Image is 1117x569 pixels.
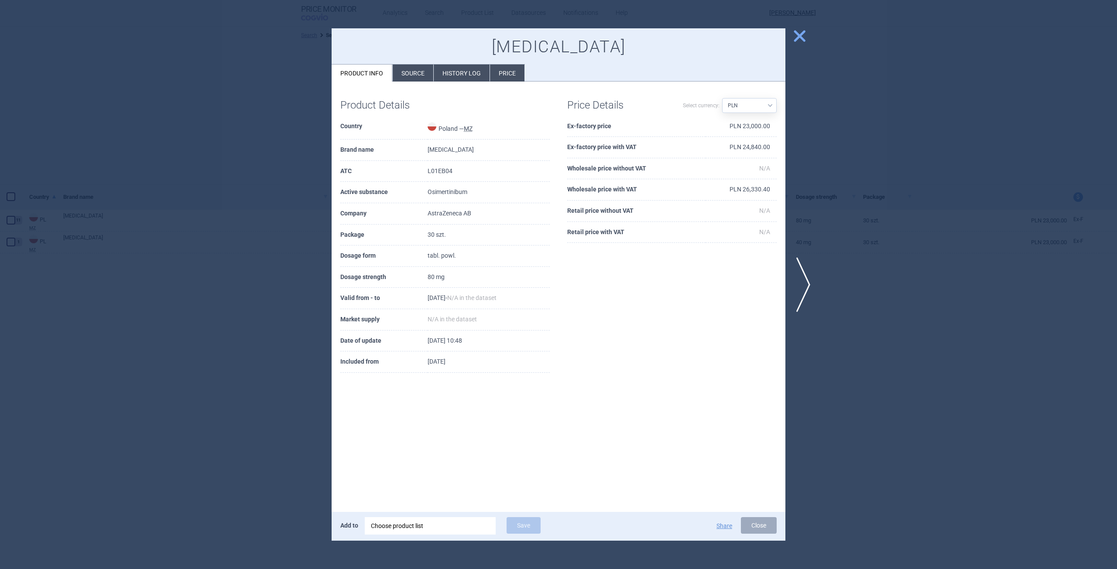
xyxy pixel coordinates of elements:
th: Ex-factory price [567,116,706,137]
abbr: MZ — List of reimbursed medicinal products published by the Ministry of Health, Poland. [464,125,473,132]
span: N/A [759,228,770,235]
th: Dosage strength [340,267,428,288]
button: Share [716,523,732,529]
h1: Product Details [340,99,445,112]
th: Included from [340,351,428,373]
td: AstraZeneca AB [428,203,550,225]
td: [MEDICAL_DATA] [428,140,550,161]
th: ATC [340,161,428,182]
th: Brand name [340,140,428,161]
span: N/A [759,165,770,172]
td: 80 mg [428,267,550,288]
li: History log [434,65,490,82]
td: Osimertinibum [428,182,550,203]
label: Select currency: [683,98,720,113]
td: Poland — [428,116,550,140]
li: Source [393,65,433,82]
td: 30 szt. [428,225,550,246]
div: Choose product list [365,517,496,535]
th: Package [340,225,428,246]
span: N/A in the dataset [428,316,477,323]
th: Valid from - to [340,288,428,309]
button: Close [741,517,777,534]
td: [DATE] 10:48 [428,330,550,352]
h1: [MEDICAL_DATA] [340,37,777,57]
td: L01EB04 [428,161,550,182]
th: Wholesale price with VAT [567,179,706,201]
td: PLN 23,000.00 [706,116,777,137]
th: Date of update [340,330,428,352]
th: Wholesale price without VAT [567,158,706,180]
th: Ex-factory price with VAT [567,137,706,158]
span: N/A in the dataset [447,294,497,301]
td: PLN 26,330.40 [706,179,777,201]
td: tabl. powl. [428,245,550,267]
th: Retail price without VAT [567,201,706,222]
td: PLN 24,840.00 [706,137,777,158]
p: Add to [340,517,358,534]
button: Save [507,517,541,534]
th: Retail price with VAT [567,222,706,243]
th: Dosage form [340,245,428,267]
div: Choose product list [371,517,490,535]
th: Country [340,116,428,140]
th: Active substance [340,182,428,203]
th: Market supply [340,309,428,330]
li: Product info [332,65,392,82]
th: Company [340,203,428,225]
td: [DATE] [428,351,550,373]
li: Price [490,65,524,82]
img: Poland [428,122,436,131]
td: [DATE] - [428,288,550,309]
span: N/A [759,207,770,214]
h1: Price Details [567,99,672,112]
